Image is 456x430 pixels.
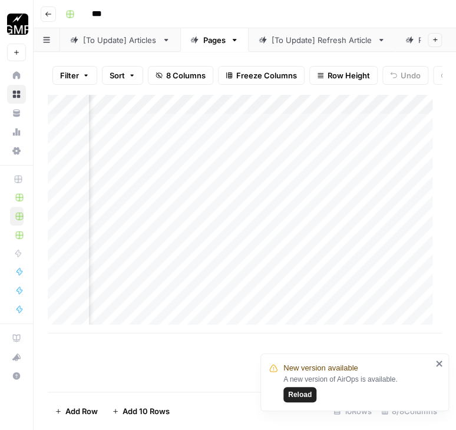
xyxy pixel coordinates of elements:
button: Help + Support [7,366,26,385]
span: Reload [288,389,312,400]
button: Freeze Columns [218,66,305,85]
a: Pages [180,28,249,52]
span: Sort [110,70,125,81]
span: Add 10 Rows [123,405,170,417]
button: close [435,359,444,368]
button: Workspace: Growth Marketing Pro [7,9,26,39]
span: Filter [60,70,79,81]
img: Growth Marketing Pro Logo [7,14,28,35]
span: Add Row [65,405,98,417]
span: Freeze Columns [236,70,297,81]
a: Usage [7,123,26,141]
button: What's new? [7,348,26,366]
span: 8 Columns [166,70,206,81]
span: Undo [401,70,421,81]
span: New version available [283,362,358,374]
div: [To Update] Refresh Article [272,34,372,46]
a: Browse [7,85,26,104]
button: Add Row [48,402,105,421]
a: Home [7,66,26,85]
div: [To Update] Articles [83,34,157,46]
div: 10 Rows [329,402,376,421]
div: What's new? [8,348,25,366]
button: Reload [283,387,316,402]
button: Filter [52,66,97,85]
button: Add 10 Rows [105,402,177,421]
div: 8/8 Columns [376,402,442,421]
a: [To Update] Refresh Article [249,28,395,52]
div: Pages [203,34,226,46]
a: AirOps Academy [7,329,26,348]
div: A new version of AirOps is available. [283,374,432,402]
button: 8 Columns [148,66,213,85]
button: Undo [382,66,428,85]
a: [To Update] Articles [60,28,180,52]
span: Row Height [328,70,370,81]
button: Row Height [309,66,378,85]
a: Your Data [7,104,26,123]
a: Settings [7,141,26,160]
button: Sort [102,66,143,85]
